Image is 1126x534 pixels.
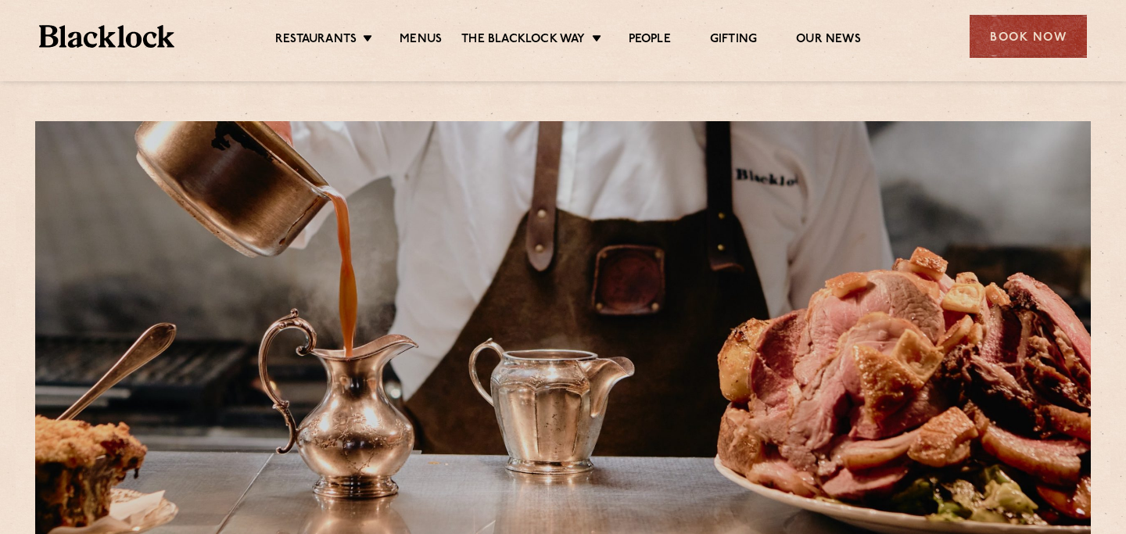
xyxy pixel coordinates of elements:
a: Menus [400,32,442,49]
img: BL_Textured_Logo-footer-cropped.svg [39,25,174,48]
a: People [629,32,671,49]
div: Book Now [970,15,1087,58]
a: The Blacklock Way [461,32,585,49]
a: Gifting [710,32,757,49]
a: Restaurants [275,32,357,49]
a: Our News [796,32,861,49]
